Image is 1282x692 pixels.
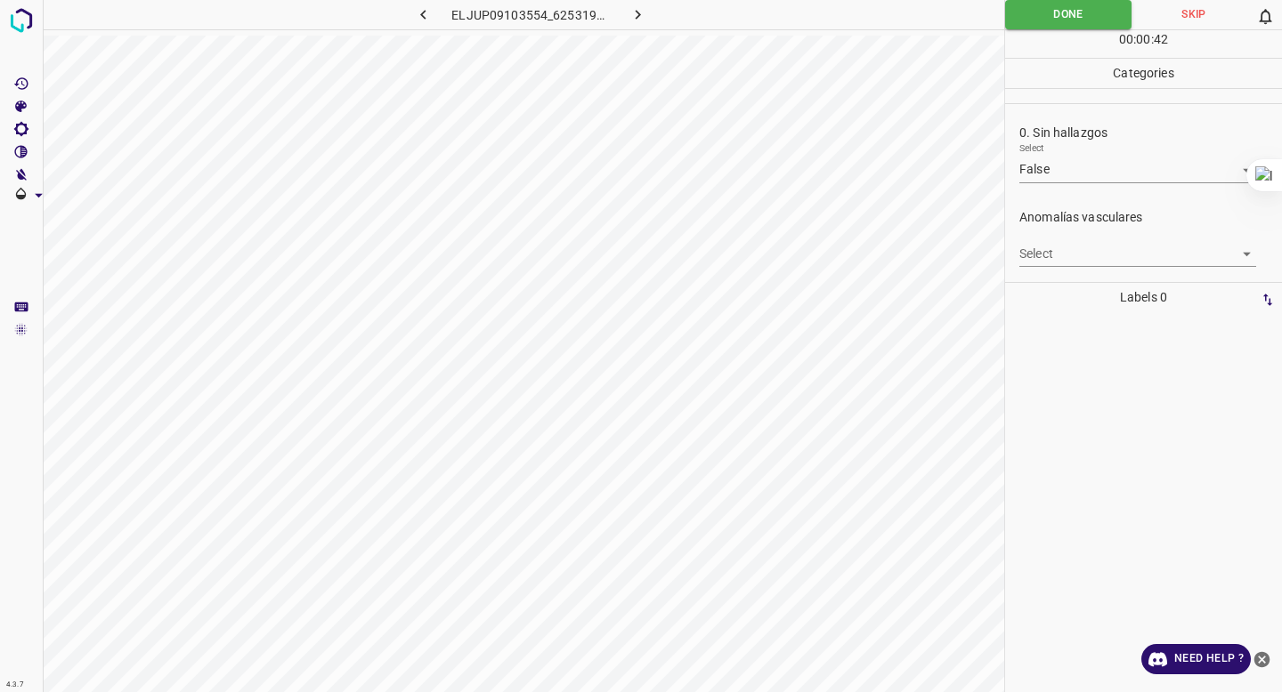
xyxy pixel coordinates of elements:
p: Categories [1005,59,1282,88]
div: : : [1119,30,1168,58]
p: Anomalías vasculares [1019,208,1282,227]
a: Need Help ? [1141,644,1251,674]
p: 00 [1136,30,1150,49]
button: close-help [1251,644,1273,674]
p: 00 [1119,30,1133,49]
label: Select [1019,141,1044,155]
img: logo [5,4,37,36]
p: 42 [1154,30,1168,49]
div: False [1019,157,1256,182]
p: Labels 0 [1010,283,1277,312]
div: False [1019,241,1256,267]
p: 0. Sin hallazgos [1019,124,1282,142]
div: 4.3.7 [2,678,28,692]
h6: ELJUP09103554_625319688.jpg [451,4,609,29]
